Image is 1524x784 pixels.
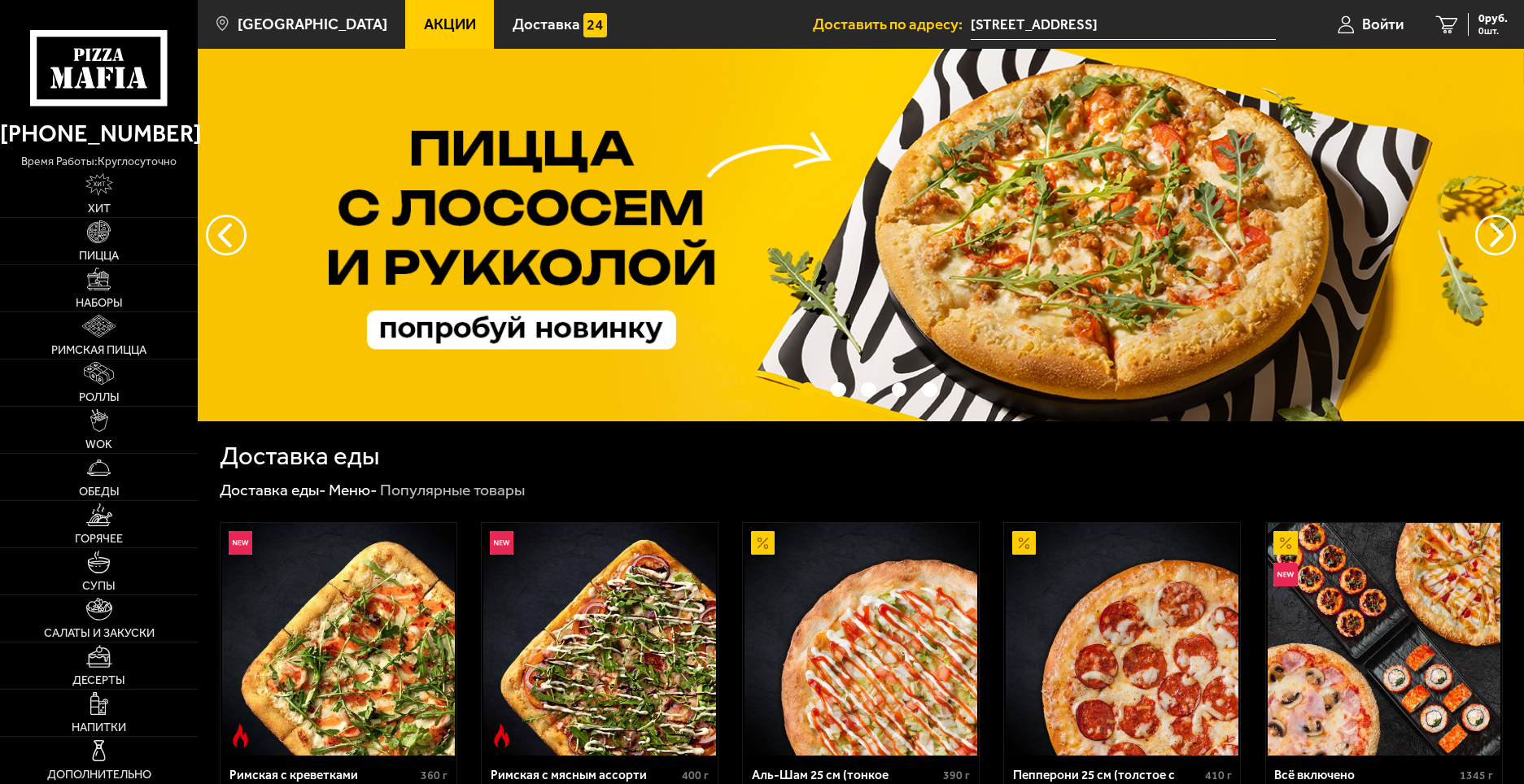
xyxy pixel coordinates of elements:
div: Популярные товары [380,480,525,500]
img: Акционный [1012,531,1036,555]
img: Новинка [229,531,252,555]
img: Новинка [490,531,513,555]
a: НовинкаОстрое блюдоРимская с креветками [221,523,456,756]
img: 15daf4d41897b9f0e9f617042186c801.svg [583,13,607,37]
span: Римская пицца [51,344,146,355]
img: Новинка [1273,563,1297,586]
span: [GEOGRAPHIC_DATA] [238,17,387,33]
button: точки переключения [800,382,815,398]
span: Супы [82,580,116,591]
span: 1345 г [1460,769,1493,782]
button: следующий [206,215,247,255]
img: Акционный [751,531,775,555]
span: Роллы [79,391,120,403]
a: АкционныйПепперони 25 см (толстое с сыром) [1004,523,1240,756]
div: Римская с мясным ассорти [491,768,679,783]
a: Меню- [329,481,378,499]
span: Войти [1362,17,1404,33]
img: Римская с мясным ассорти [483,523,716,756]
img: Аль-Шам 25 см (тонкое тесто) [745,523,977,756]
span: Напитки [72,721,126,733]
span: Десерты [72,674,125,686]
div: Римская с креветками [229,768,417,783]
button: точки переключения [922,382,937,398]
img: Острое блюдо [229,724,252,747]
span: 0 руб. [1478,13,1508,24]
span: 360 г [421,769,448,782]
span: Доставка [513,17,580,33]
button: точки переключения [861,382,876,398]
h1: Доставка еды [220,443,379,468]
input: Ваш адрес доставки [971,10,1276,40]
img: Всё включено [1268,523,1500,756]
span: Обеды [79,486,120,497]
span: Дополнительно [47,769,151,780]
span: Хит [88,203,111,214]
span: Пицца [79,250,119,261]
a: АкционныйАль-Шам 25 см (тонкое тесто) [743,523,979,756]
div: Всё включено [1274,768,1456,783]
img: Острое блюдо [490,724,513,747]
span: WOK [85,438,112,450]
span: Акции [424,17,476,33]
span: Доставить по адресу: [813,17,971,33]
a: Доставка еды- [220,481,326,499]
span: 410 г [1205,769,1232,782]
button: предыдущий [1475,215,1516,255]
span: Горячее [75,533,123,544]
a: АкционныйНовинкаВсё включено [1266,523,1502,756]
span: Салаты и закуски [44,627,155,638]
button: точки переключения [892,382,907,398]
span: 400 г [682,769,709,782]
img: Римская с креветками [222,523,455,756]
button: точки переключения [831,382,846,398]
img: Акционный [1273,531,1297,555]
img: Пепперони 25 см (толстое с сыром) [1006,523,1238,756]
span: 390 г [943,769,970,782]
span: Наборы [76,297,123,308]
a: НовинкаОстрое блюдоРимская с мясным ассорти [482,523,718,756]
span: 0 шт. [1478,26,1508,36]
